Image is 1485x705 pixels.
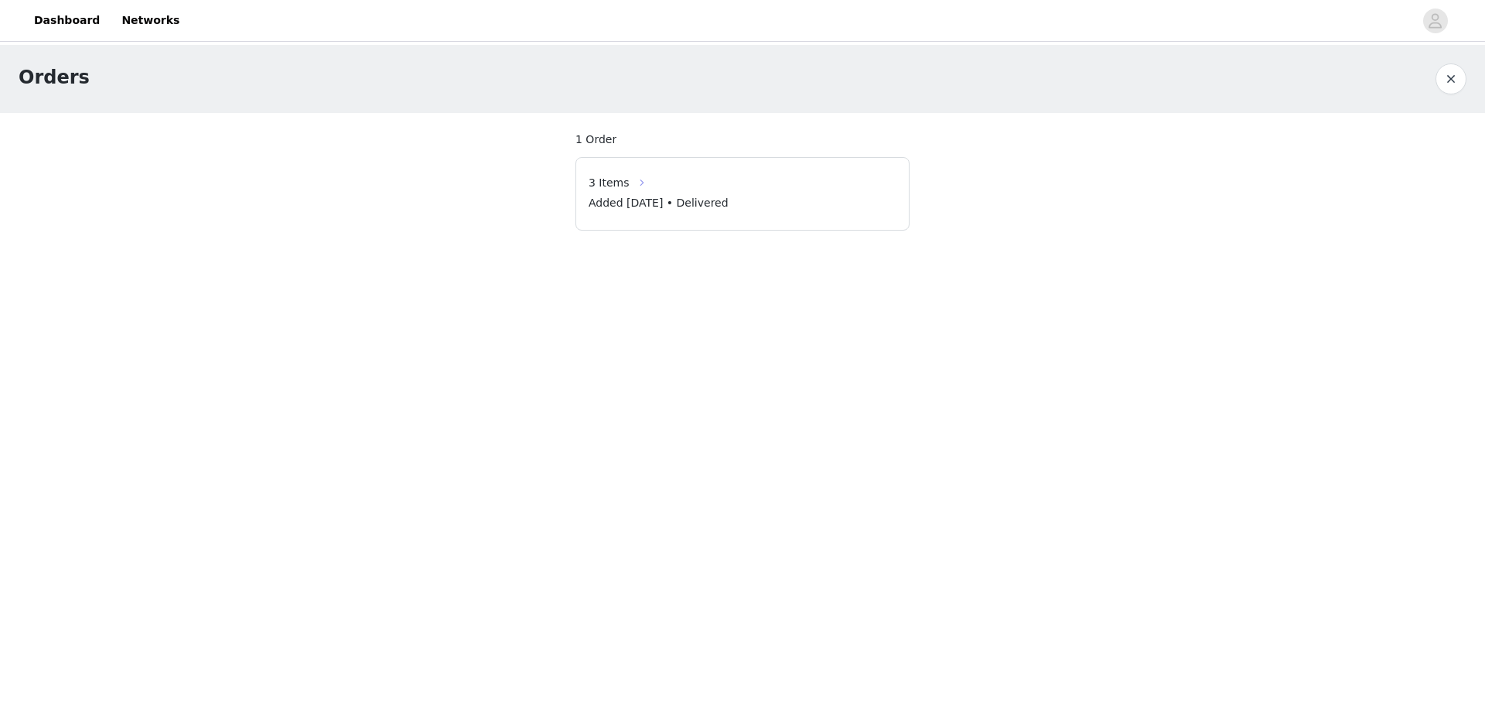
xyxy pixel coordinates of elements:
span: 1 Order [575,132,616,148]
a: Networks [112,3,189,38]
div: avatar [1428,9,1442,33]
h1: Orders [19,63,90,91]
span: Added [DATE] • Delivered [589,195,729,211]
span: 3 Items [589,175,630,191]
a: Dashboard [25,3,109,38]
